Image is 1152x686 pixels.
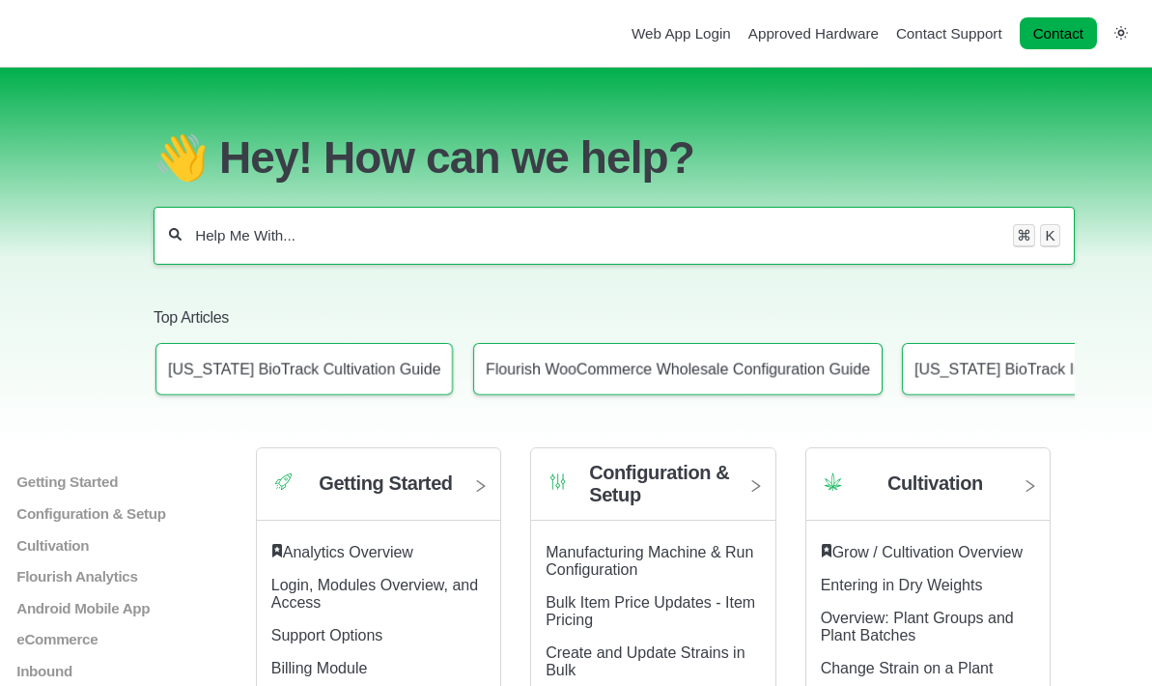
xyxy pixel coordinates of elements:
div: ​ [821,544,1035,561]
a: Android Mobile App [14,600,193,616]
h1: 👋 Hey! How can we help? [154,131,1075,184]
section: Top Articles [154,278,1075,408]
a: Entering in Dry Weights article [821,577,983,593]
a: Configuration & Setup [14,505,193,522]
h2: Configuration & Setup [589,462,731,506]
a: Article: Connecticut BioTrack Cultivation Guide [155,343,453,395]
p: Flourish WooCommerce Wholesale Configuration Guide [486,360,870,378]
a: Cultivation [14,536,193,553]
a: Switch dark mode setting [1114,24,1128,41]
li: Contact desktop [1015,20,1102,47]
kbd: ⌘ [1013,224,1035,247]
a: Contact [1020,17,1097,49]
a: Billing Module article [271,660,368,676]
a: Grow / Cultivation Overview article [832,544,1023,560]
img: Flourish Help Center Logo [24,20,34,46]
img: Category icon [821,470,845,494]
a: Web App Login navigation item [632,25,731,42]
a: Article: Connecticut BioTrack Inventory [902,343,1145,395]
a: Article: Flourish WooCommerce Wholesale Configuration Guide [473,343,883,395]
a: Approved Hardware navigation item [748,25,879,42]
h2: Cultivation [887,472,983,495]
a: Category icon Configuration & Setup [531,463,774,521]
p: [US_STATE] BioTrack Cultivation Guide [168,360,440,378]
img: Category icon [271,470,295,494]
h2: Getting Started [319,472,452,495]
kbd: K [1040,224,1061,247]
a: Change Strain on a Plant article [821,660,994,676]
a: Flourish Analytics [14,568,193,585]
h2: Top Articles [154,307,1075,329]
svg: Featured [821,544,832,557]
p: [US_STATE] BioTrack Inventory [914,360,1133,378]
a: Bulk Item Price Updates - Item Pricing article [546,594,755,628]
svg: Featured [271,544,283,557]
input: Help Me With... [193,226,1001,245]
a: eCommerce [14,631,193,647]
div: Keyboard shortcut for search [1013,224,1060,247]
a: Support Options article [271,627,383,643]
a: Category icon Cultivation [806,463,1050,521]
a: Analytics Overview article [283,544,413,560]
a: Login, Modules Overview, and Access article [271,577,478,611]
img: Category icon [546,470,570,494]
a: Category icon Getting Started [257,463,500,521]
a: Inbound [14,663,193,679]
div: ​ [271,544,486,561]
a: Contact Support navigation item [896,25,1002,42]
a: Getting Started [14,473,193,490]
a: Overview: Plant Groups and Plant Batches article [821,610,1014,643]
a: Manufacturing Machine & Run Configuration article [546,544,753,578]
a: Create and Update Strains in Bulk article [546,644,745,678]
